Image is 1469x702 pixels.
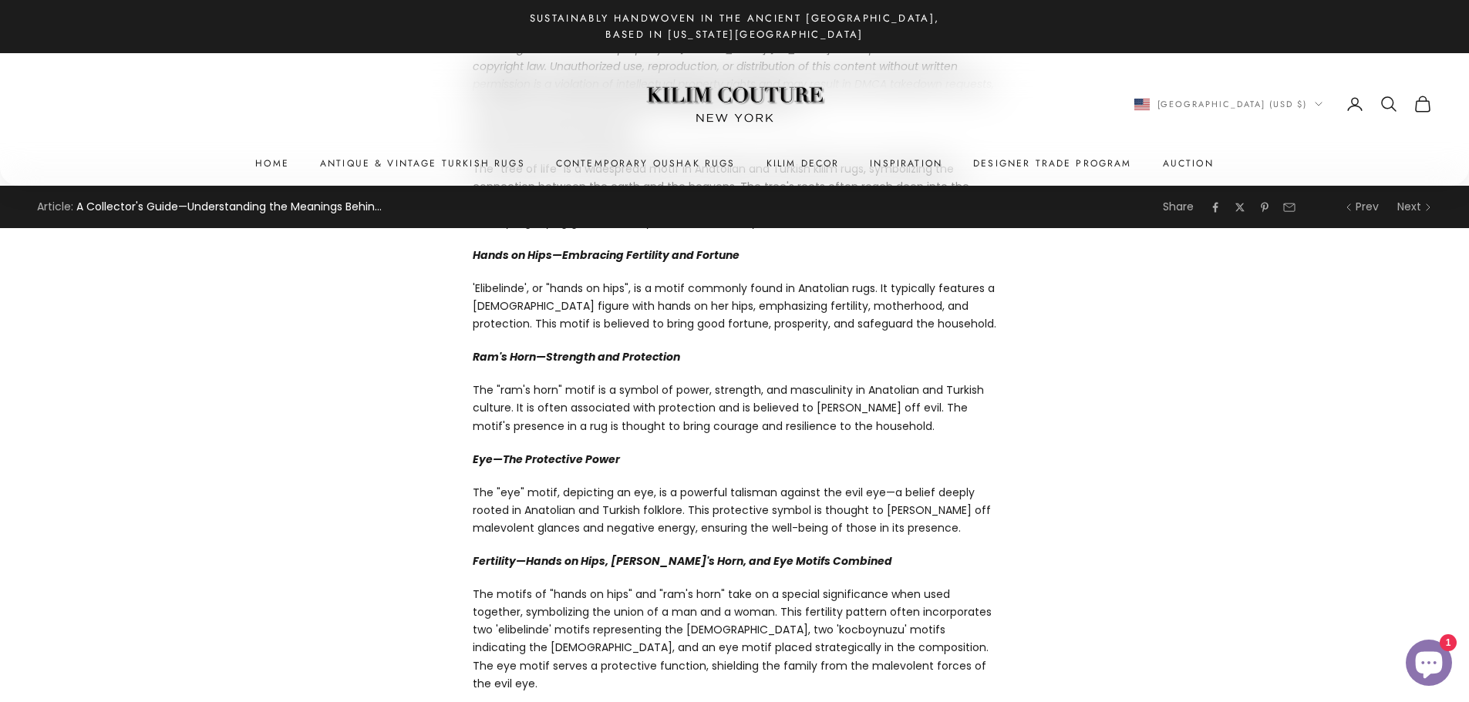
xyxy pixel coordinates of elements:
[473,247,740,263] strong: Hands on Hips
[37,156,1432,171] nav: Primary navigation
[536,349,546,364] span: —
[1157,97,1308,111] span: [GEOGRAPHIC_DATA] (USD $)
[546,348,680,366] span: Strength and Protection
[473,484,997,537] p: The "eye" motif, depicting an eye, is a powerful talisman against the evil eye—a belief deeply ro...
[556,156,736,171] a: Contemporary Oushak Rugs
[503,451,620,469] span: The Protective Power
[1163,156,1214,171] a: Auction
[473,586,997,693] p: The motifs of "hands on hips" and "ram's horn" take on a special significance when used together,...
[473,553,892,569] strong: Fertility Hands on Hips, [PERSON_NAME]'s Horn, and Eye Motifs Combined
[255,156,289,171] a: Home
[767,156,840,171] summary: Kilim Decor
[1397,198,1432,216] a: Next
[516,553,526,569] span: —
[493,452,503,467] span: —
[37,198,73,216] span: Article:
[1283,201,1295,213] a: Share by email
[870,156,942,171] a: Inspiration
[1134,97,1323,111] button: Change country or currency
[473,280,997,333] p: 'Elibelinde', or "hands on hips", is a motif commonly found in Anatolian rugs. It typically featu...
[76,198,385,216] span: A Collector's Guide—Understanding the Meanings Behind Motifs in Anatolian Kilim Rugs
[473,349,680,364] strong: Ram's Horn
[552,247,562,263] span: —
[562,247,740,264] span: Embracing Fertility and Fortune
[1345,198,1379,216] a: Prev
[973,156,1132,171] a: Designer Trade Program
[320,156,525,171] a: Antique & Vintage Turkish Rugs
[1234,201,1246,213] a: Share on Twitter
[519,10,951,43] p: Sustainably Handwoven in the Ancient [GEOGRAPHIC_DATA], Based in [US_STATE][GEOGRAPHIC_DATA]
[1134,95,1433,113] nav: Secondary navigation
[473,452,620,467] strong: Eye
[1401,640,1457,690] inbox-online-store-chat: Shopify online store chat
[1258,201,1271,213] a: Share on Pinterest
[1163,198,1194,216] span: Share
[1209,201,1221,213] a: Share on Facebook
[473,381,997,435] p: The "ram's horn" motif is a symbol of power, strength, and masculinity in Anatolian and Turkish c...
